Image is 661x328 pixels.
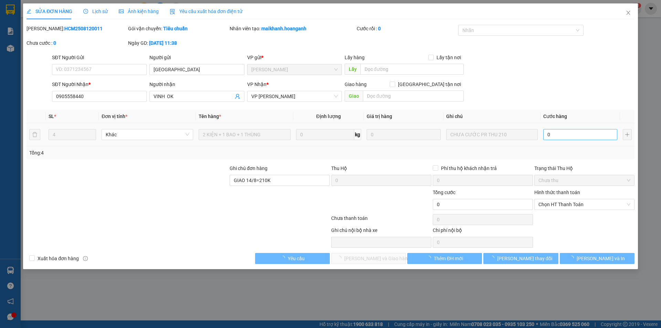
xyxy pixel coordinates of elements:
[288,255,305,262] span: Yêu cầu
[426,256,434,261] span: loading
[367,114,392,119] span: Giá trị hàng
[255,253,330,264] button: Yêu cầu
[149,40,177,46] b: [DATE] 11:38
[443,110,541,123] th: Ghi chú
[53,40,56,46] b: 0
[483,253,558,264] button: [PERSON_NAME] thay đổi
[119,9,159,14] span: Ảnh kiện hàng
[345,64,360,75] span: Lấy
[64,26,103,31] b: HCM2508120011
[170,9,242,14] span: Yêu cầu xuất hóa đơn điện tử
[534,165,634,172] div: Trạng thái Thu Hộ
[163,26,188,31] b: Tiêu chuẩn
[247,54,342,61] div: VP gửi
[626,10,631,15] span: close
[378,26,381,31] b: 0
[280,256,288,261] span: loading
[52,54,147,61] div: SĐT Người Gửi
[83,256,88,261] span: info-circle
[538,175,630,186] span: Chưa thu
[434,255,463,262] span: Thêm ĐH mới
[345,91,363,102] span: Giao
[29,129,40,140] button: delete
[199,114,221,119] span: Tên hàng
[331,253,406,264] button: [PERSON_NAME] và Giao hàng
[149,54,244,61] div: Người gửi
[149,81,244,88] div: Người nhận
[29,149,255,157] div: Tổng: 4
[27,25,127,32] div: [PERSON_NAME]:
[345,82,367,87] span: Giao hàng
[27,9,31,14] span: edit
[490,256,497,261] span: loading
[407,253,482,264] button: Thêm ĐH mới
[128,25,228,32] div: Gói vận chuyển:
[360,64,464,75] input: Dọc đường
[230,166,267,171] label: Ghi chú đơn hàng
[438,165,500,172] span: Phí thu hộ khách nhận trả
[119,9,124,14] span: picture
[251,64,338,75] span: Hồ Chí Minh
[357,25,457,32] div: Cước rồi :
[49,114,54,119] span: SL
[27,9,72,14] span: SỬA ĐƠN HÀNG
[106,129,189,140] span: Khác
[230,175,330,186] input: Ghi chú đơn hàng
[35,255,82,262] span: Xuất hóa đơn hàng
[367,129,441,140] input: 0
[534,190,580,195] label: Hình thức thanh toán
[247,82,266,87] span: VP Nhận
[316,114,341,119] span: Định lượng
[102,114,127,119] span: Đơn vị tính
[331,166,347,171] span: Thu Hộ
[543,114,567,119] span: Cước hàng
[433,190,455,195] span: Tổng cước
[230,25,355,32] div: Nhân viên tạo:
[27,39,127,47] div: Chưa cước :
[497,255,552,262] span: [PERSON_NAME] thay đổi
[395,81,464,88] span: [GEOGRAPHIC_DATA] tận nơi
[623,129,632,140] button: plus
[261,26,306,31] b: maikhanh.hoanganh
[354,129,361,140] span: kg
[330,214,432,226] div: Chưa thanh toán
[83,9,108,14] span: Lịch sử
[619,3,638,23] button: Close
[83,9,88,14] span: clock-circle
[363,91,464,102] input: Dọc đường
[199,129,290,140] input: VD: Bàn, Ghế
[128,39,228,47] div: Ngày GD:
[345,55,365,60] span: Lấy hàng
[170,9,175,14] img: icon
[538,199,630,210] span: Chọn HT Thanh Toán
[569,256,577,261] span: loading
[251,91,338,102] span: VP Phan Rang
[434,54,464,61] span: Lấy tận nơi
[331,226,431,237] div: Ghi chú nội bộ nhà xe
[446,129,538,140] input: Ghi Chú
[235,94,240,99] span: user-add
[560,253,634,264] button: [PERSON_NAME] và In
[433,226,533,237] div: Chi phí nội bộ
[577,255,625,262] span: [PERSON_NAME] và In
[52,81,147,88] div: SĐT Người Nhận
